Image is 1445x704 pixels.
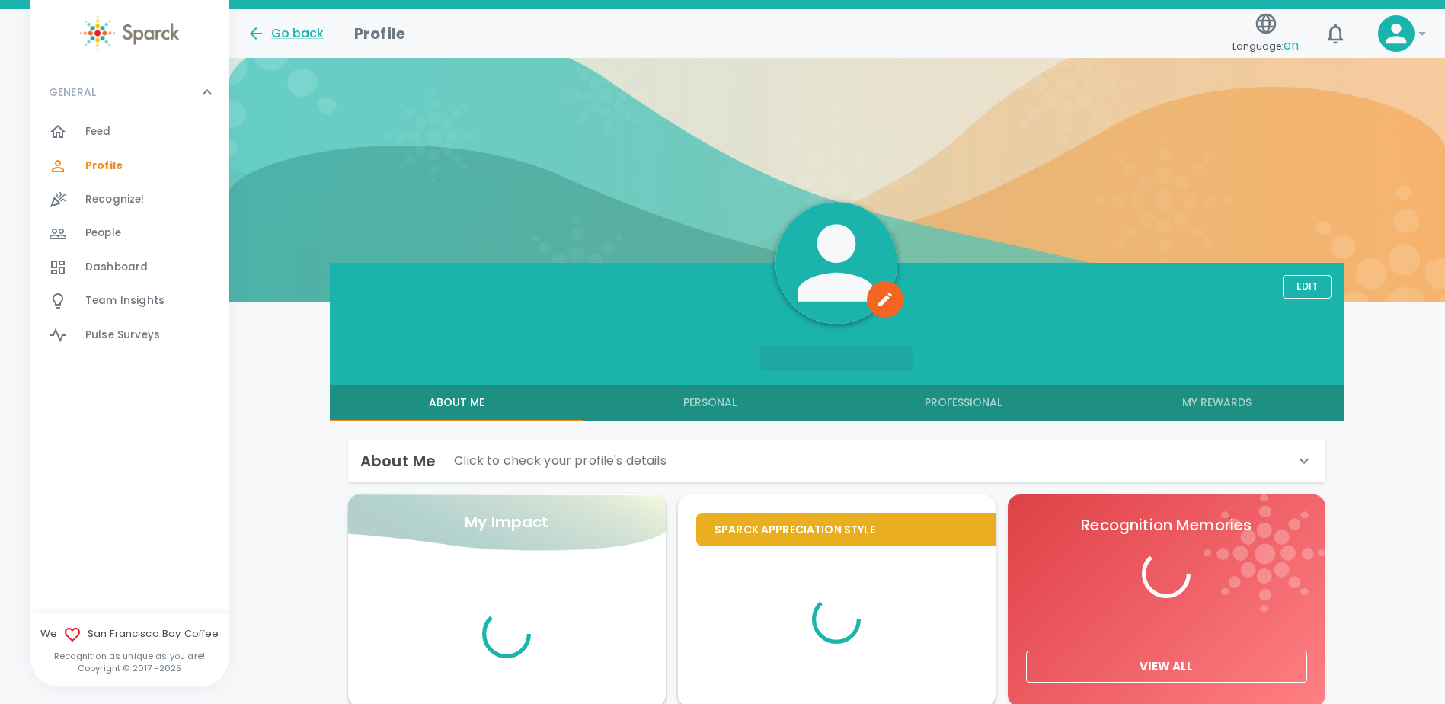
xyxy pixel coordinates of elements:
img: Sparck logo [80,15,179,51]
div: About MeClick to check your profile's details [348,440,1325,482]
span: Dashboard [85,260,148,275]
span: People [85,226,121,241]
div: full width tabs [330,385,1344,421]
p: Sparck Appreciation Style [715,522,977,537]
button: Professional [836,385,1090,421]
div: GENERAL [30,115,229,358]
a: Sparck logo [30,15,229,51]
span: Feed [85,124,111,139]
button: Language:en [1226,7,1305,61]
h1: Profile [354,21,405,46]
a: Recognize! [30,183,229,216]
p: Copyright © 2017 - 2025 [30,662,229,674]
div: GENERAL [30,69,229,115]
img: logo [1204,494,1325,612]
button: Personal [583,385,837,421]
p: Recognition Memories [1026,513,1307,537]
button: Edit [1283,275,1332,299]
p: My Impact [465,510,548,534]
button: About Me [330,385,583,421]
button: View All [1026,651,1307,683]
span: en [1284,37,1299,54]
span: Language: [1232,36,1299,56]
a: Pulse Surveys [30,318,229,352]
a: Dashboard [30,251,229,284]
span: We San Francisco Bay Coffee [30,626,229,644]
a: Feed [30,115,229,149]
p: GENERAL [49,85,96,100]
span: Team Insights [85,293,165,309]
span: Recognize! [85,192,145,207]
span: Pulse Surveys [85,328,160,343]
p: Recognition as unique as you are! [30,650,229,662]
p: Click to check your profile's details [454,452,667,470]
a: People [30,216,229,250]
a: Team Insights [30,284,229,318]
h6: About Me [360,449,436,473]
span: Profile [85,158,123,174]
button: My Rewards [1090,385,1344,421]
a: Profile [30,149,229,183]
button: Go back [247,24,324,43]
